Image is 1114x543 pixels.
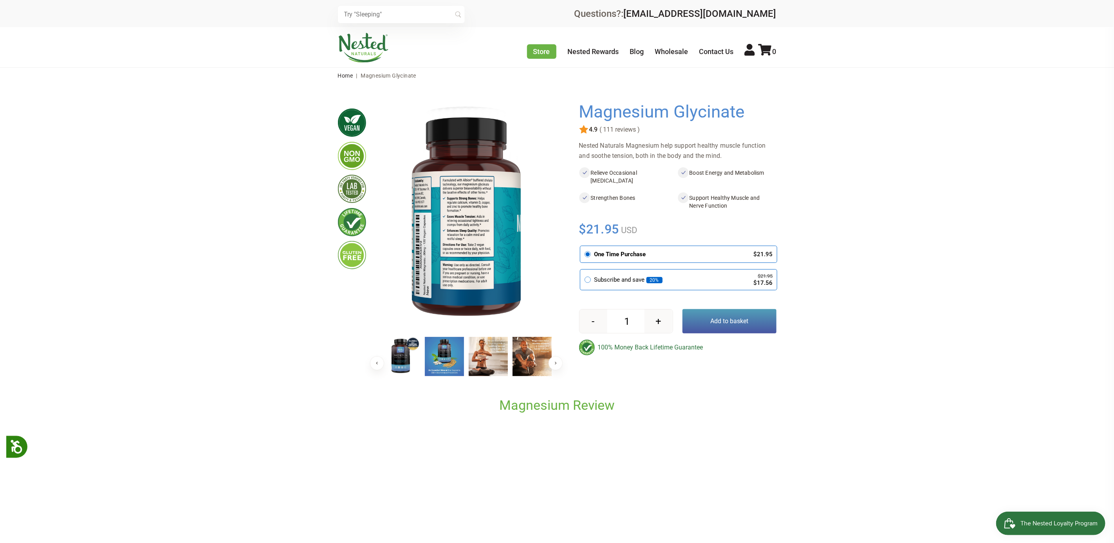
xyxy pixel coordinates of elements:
h2: Magnesium Review [381,397,733,414]
span: | [354,72,359,79]
h1: Magnesium Glycinate [579,102,773,122]
img: Magnesium Glycinate [381,337,420,376]
a: Contact Us [699,47,734,56]
li: Strengthen Bones [579,192,678,211]
img: star.svg [579,125,589,134]
img: thirdpartytested [338,175,366,203]
span: 4.9 [589,126,598,133]
span: $21.95 [579,221,619,238]
input: Try "Sleeping" [338,6,465,23]
button: - [580,310,607,333]
a: [EMAIL_ADDRESS][DOMAIN_NAME] [624,8,776,19]
img: Magnesium Glycinate [425,337,464,376]
nav: breadcrumbs [338,68,776,83]
button: + [645,310,672,333]
a: Blog [630,47,644,56]
img: Magnesium Glycinate [513,337,552,376]
a: Nested Rewards [568,47,619,56]
iframe: Button to open loyalty program pop-up [996,512,1106,535]
li: Support Healthy Muscle and Nerve Function [678,192,776,211]
span: Magnesium Glycinate [361,72,416,79]
span: ( 111 reviews ) [598,126,640,133]
a: 0 [758,47,776,56]
a: Home [338,72,353,79]
div: 100% Money Back Lifetime Guarantee [579,340,776,355]
div: Nested Naturals Magnesium help support healthy muscle function and soothe tension, both in the bo... [579,141,776,161]
img: Magnesium Glycinate [469,337,508,376]
li: Relieve Occasional [MEDICAL_DATA] [579,167,678,186]
img: vegan [338,109,366,137]
span: 0 [773,47,776,56]
img: badge-lifetimeguarantee-color.svg [579,340,595,355]
button: Next [549,356,563,370]
img: gmofree [338,142,366,170]
button: Add to basket [682,309,776,333]
img: glutenfree [338,241,366,269]
a: Wholesale [655,47,688,56]
div: Questions?: [574,9,776,18]
img: lifetimeguarantee [338,208,366,236]
button: Previous [370,356,384,370]
span: USD [619,225,637,235]
img: Magnesium Glycinate [379,102,554,330]
li: Boost Energy and Metabolism [678,167,776,186]
img: Nested Naturals [338,33,389,63]
a: Store [527,44,556,59]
